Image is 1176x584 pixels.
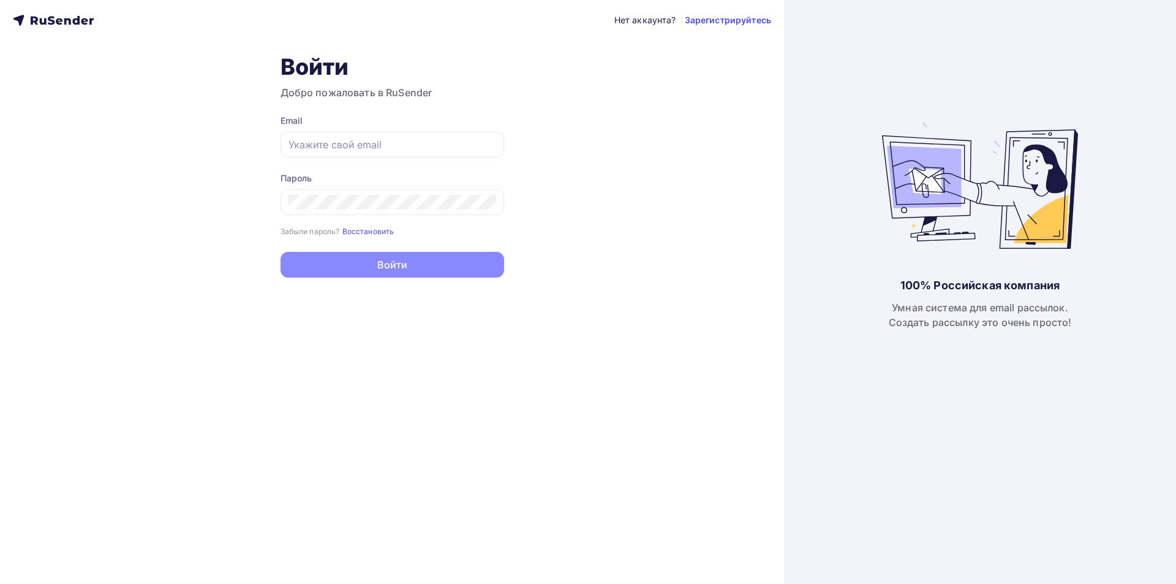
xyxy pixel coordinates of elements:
[685,14,771,26] a: Зарегистрируйтесь
[900,278,1060,293] div: 100% Российская компания
[342,226,394,236] a: Восстановить
[281,252,504,278] button: Войти
[342,227,394,236] small: Восстановить
[281,115,504,127] div: Email
[281,172,504,184] div: Пароль
[288,137,496,152] input: Укажите свой email
[281,85,504,100] h3: Добро пожаловать в RuSender
[281,53,504,80] h1: Войти
[281,227,340,236] small: Забыли пароль?
[614,14,676,26] div: Нет аккаунта?
[889,300,1072,330] div: Умная система для email рассылок. Создать рассылку это очень просто!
